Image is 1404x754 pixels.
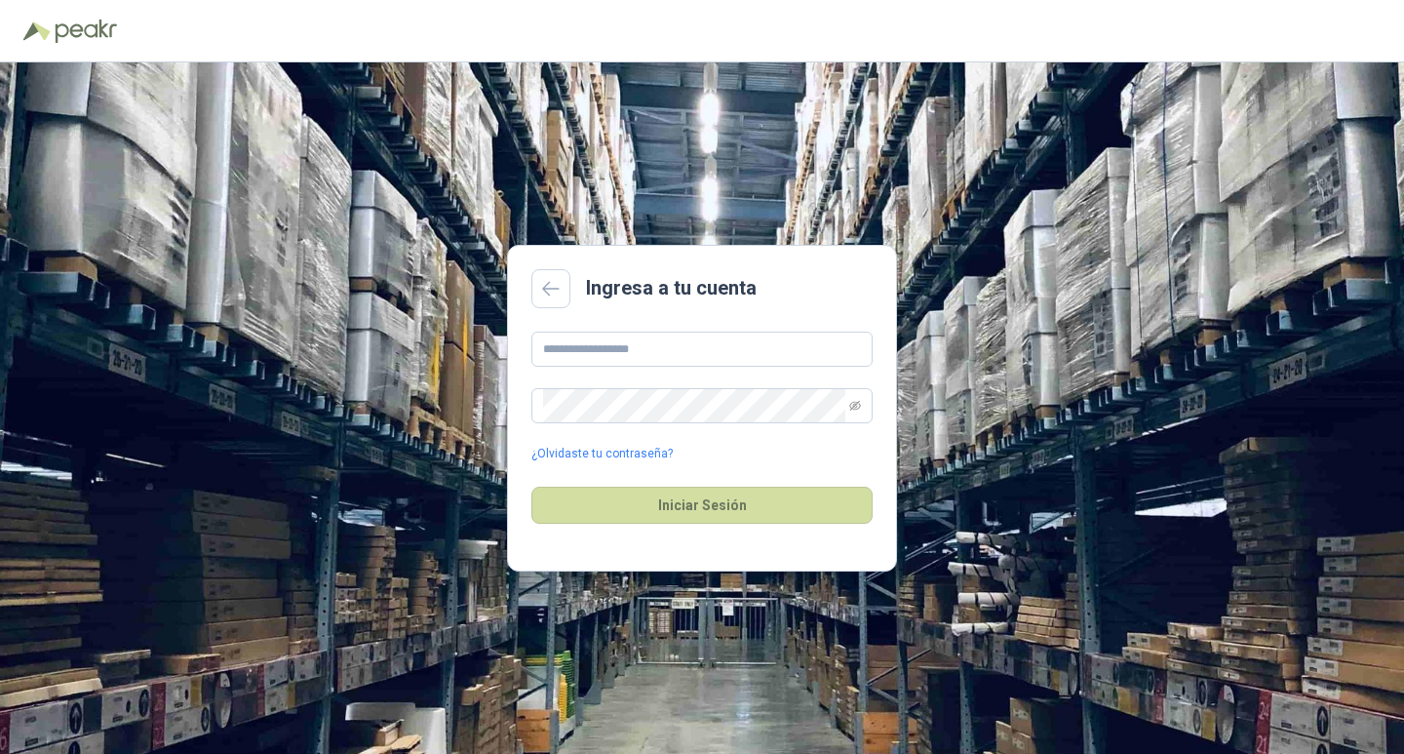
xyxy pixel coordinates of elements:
[55,20,117,43] img: Peakr
[531,445,673,463] a: ¿Olvidaste tu contraseña?
[531,487,873,524] button: Iniciar Sesión
[23,21,51,41] img: Logo
[849,400,861,412] span: eye-invisible
[586,273,757,303] h2: Ingresa a tu cuenta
